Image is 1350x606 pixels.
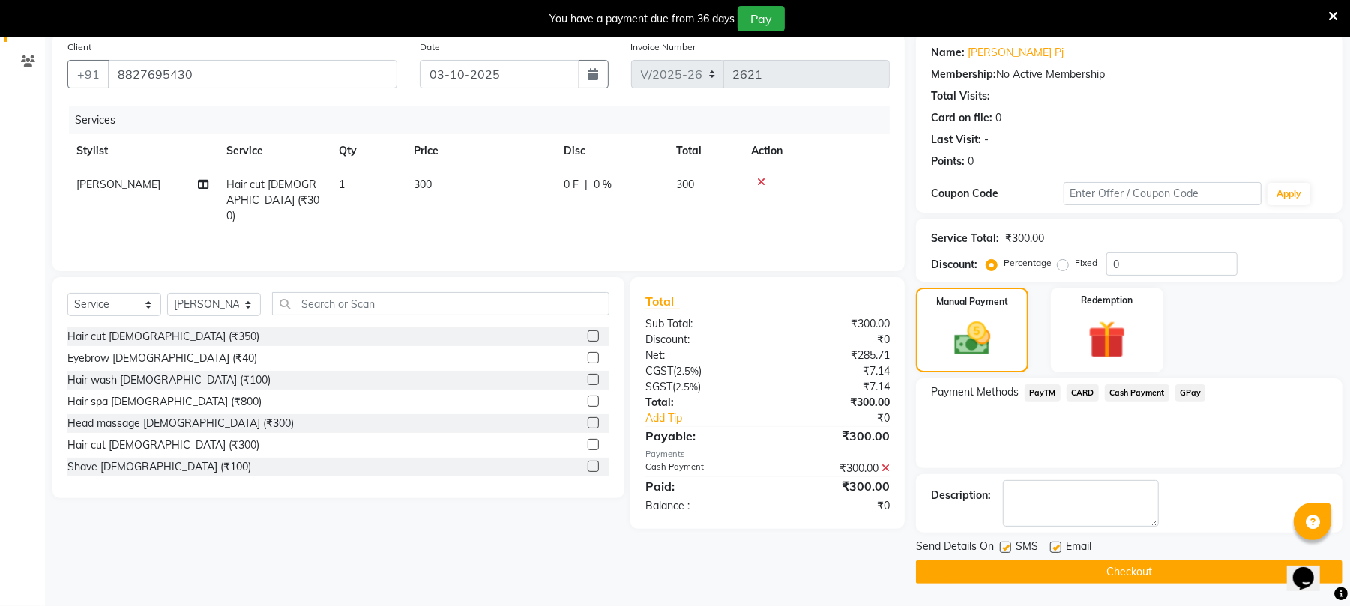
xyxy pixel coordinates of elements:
[1287,546,1335,591] iframe: chat widget
[67,437,259,453] div: Hair cut [DEMOGRAPHIC_DATA] (₹300)
[634,461,768,476] div: Cash Payment
[564,177,579,193] span: 0 F
[76,178,160,191] span: [PERSON_NAME]
[931,45,965,61] div: Name:
[1076,316,1138,363] img: _gift.svg
[676,365,699,377] span: 2.5%
[634,477,768,495] div: Paid:
[768,348,901,363] div: ₹285.71
[67,372,271,388] div: Hair wash [DEMOGRAPHIC_DATA] (₹100)
[420,40,440,54] label: Date
[931,257,977,273] div: Discount:
[742,134,890,168] th: Action
[645,380,672,393] span: SGST
[768,461,901,476] div: ₹300.00
[676,178,694,191] span: 300
[1268,183,1310,205] button: Apply
[931,88,990,104] div: Total Visits:
[1004,256,1052,270] label: Percentage
[931,132,981,148] div: Last Visit:
[217,134,330,168] th: Service
[67,459,251,475] div: Shave [DEMOGRAPHIC_DATA] (₹100)
[330,134,405,168] th: Qty
[667,134,742,168] th: Total
[67,329,259,345] div: Hair cut [DEMOGRAPHIC_DATA] (₹350)
[69,106,901,134] div: Services
[645,364,673,378] span: CGST
[645,294,680,309] span: Total
[634,316,768,332] div: Sub Total:
[768,427,901,445] div: ₹300.00
[931,110,992,126] div: Card on file:
[968,45,1064,61] a: [PERSON_NAME] Pj
[67,60,109,88] button: +91
[738,6,785,31] button: Pay
[1064,182,1262,205] input: Enter Offer / Coupon Code
[108,60,397,88] input: Search by Name/Mobile/Email/Code
[1067,384,1099,402] span: CARD
[768,332,901,348] div: ₹0
[339,178,345,191] span: 1
[634,427,768,445] div: Payable:
[931,488,991,503] div: Description:
[67,394,262,410] div: Hair spa [DEMOGRAPHIC_DATA] (₹800)
[931,67,996,82] div: Membership:
[931,154,965,169] div: Points:
[943,318,1002,360] img: _cash.svg
[272,292,609,315] input: Search or Scan
[1075,256,1097,270] label: Fixed
[1016,539,1038,557] span: SMS
[984,132,989,148] div: -
[405,134,555,168] th: Price
[916,539,994,557] span: Send Details On
[916,560,1343,584] button: Checkout
[631,40,696,54] label: Invoice Number
[1066,539,1091,557] span: Email
[931,186,1063,202] div: Coupon Code
[67,351,257,366] div: Eyebrow [DEMOGRAPHIC_DATA] (₹40)
[768,379,901,395] div: ₹7.14
[768,498,901,514] div: ₹0
[67,416,294,431] div: Head massage [DEMOGRAPHIC_DATA] (₹300)
[645,448,890,461] div: Payments
[931,384,1019,400] span: Payment Methods
[634,395,768,410] div: Total:
[67,134,217,168] th: Stylist
[768,363,901,379] div: ₹7.14
[1175,384,1206,402] span: GPay
[1105,384,1169,402] span: Cash Payment
[634,332,768,348] div: Discount:
[1081,294,1133,307] label: Redemption
[585,177,588,193] span: |
[968,154,974,169] div: 0
[768,477,901,495] div: ₹300.00
[995,110,1001,126] div: 0
[931,231,999,246] div: Service Total:
[634,379,768,395] div: ( )
[1005,231,1044,246] div: ₹300.00
[594,177,612,193] span: 0 %
[634,410,790,426] a: Add Tip
[768,316,901,332] div: ₹300.00
[931,67,1328,82] div: No Active Membership
[634,363,768,379] div: ( )
[675,381,698,393] span: 2.5%
[549,11,735,27] div: You have a payment due from 36 days
[768,395,901,410] div: ₹300.00
[67,40,91,54] label: Client
[936,295,1008,309] label: Manual Payment
[226,178,319,222] span: Hair cut [DEMOGRAPHIC_DATA] (₹300)
[1025,384,1061,402] span: PayTM
[414,178,432,191] span: 300
[634,498,768,514] div: Balance :
[790,410,901,426] div: ₹0
[555,134,667,168] th: Disc
[634,348,768,363] div: Net:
